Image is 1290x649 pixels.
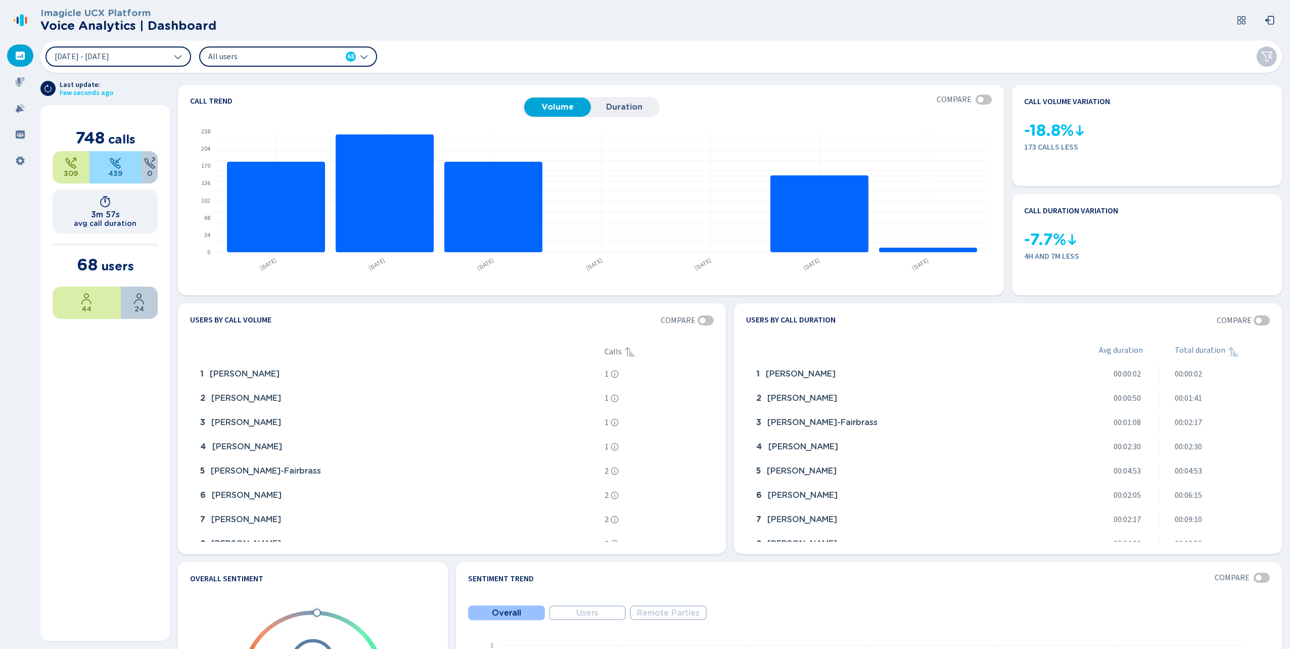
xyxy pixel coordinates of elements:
[367,256,387,272] text: [DATE]
[767,515,837,524] span: [PERSON_NAME]
[1175,418,1202,427] span: 00:02:17
[661,316,696,325] span: Compare
[756,442,762,451] span: 4
[108,169,123,177] span: 439
[200,394,205,403] span: 2
[529,103,586,112] span: Volume
[77,255,98,274] span: 68
[596,103,653,112] span: Duration
[524,98,591,117] button: Volume
[200,515,205,524] span: 7
[768,442,838,451] span: [PERSON_NAME]
[109,157,121,169] svg: telephone-inbound
[99,196,111,208] svg: timer
[611,491,619,499] svg: info-circle
[75,128,105,148] span: 748
[1074,124,1086,136] svg: kpi-down
[468,574,534,583] h4: Sentiment Trend
[1099,346,1143,358] span: Avg duration
[40,19,216,33] h2: Voice Analytics | Dashboard
[584,256,604,272] text: [DATE]
[211,515,281,524] span: [PERSON_NAME]
[1217,316,1252,325] span: Compare
[200,442,206,451] span: 4
[752,437,1043,457] div: Megan Riley
[196,364,601,384] div: Ebony Vandecasteele
[196,534,601,554] div: Jessica Dickinson
[142,151,158,183] div: 0%
[752,509,1043,530] div: Kirsty Briand
[201,162,210,170] text: 170
[1024,121,1074,140] span: -18.8%
[108,132,135,147] span: calls
[605,347,622,356] span: Calls
[767,394,837,403] span: [PERSON_NAME]
[15,51,25,61] svg: dashboard-filled
[752,412,1043,433] div: Jenna Emsley-Fairbrass
[89,151,142,183] div: 58.69%
[693,256,713,272] text: [DATE]
[756,515,761,524] span: 7
[1114,467,1141,476] span: 00:04:53
[7,97,33,119] div: Alarms
[624,346,636,358] div: Sorted ascending, click to sort descending
[200,467,205,476] span: 5
[605,394,609,403] span: 1
[611,419,619,427] svg: info-circle
[468,606,545,620] button: Overall
[492,609,521,618] span: Overall
[549,606,626,620] button: Users
[611,394,619,402] svg: info-circle
[212,442,282,451] span: [PERSON_NAME]
[1114,418,1141,427] span: 00:01:08
[605,346,714,358] div: Calls
[752,534,1043,554] div: Jessica Dickinson
[1024,143,1270,152] span: 173 calls less
[201,197,210,205] text: 102
[1175,394,1202,403] span: 00:01:41
[91,210,120,219] h1: 3m 57s
[1175,346,1225,358] span: Total duration
[1114,491,1141,500] span: 00:02:05
[1261,51,1273,63] svg: funnel-disabled
[196,388,601,408] div: Kelly Smith
[752,364,1043,384] div: Kelly Smith
[7,123,33,146] div: Groups
[767,539,837,548] span: [PERSON_NAME]
[1114,369,1141,379] span: 00:00:02
[1024,252,1270,261] span: 4h and 7m less
[64,169,78,177] span: 309
[200,491,206,500] span: 6
[174,53,182,61] svg: chevron-down
[1024,206,1118,215] h4: Call duration variation
[200,369,204,379] span: 1
[200,418,205,427] span: 3
[258,256,278,272] text: [DATE]
[201,127,210,136] text: 238
[196,412,601,433] div: Lindsey Jackson
[766,369,836,379] span: [PERSON_NAME]
[208,51,325,62] span: All users
[45,47,191,67] button: [DATE] - [DATE]
[201,145,210,153] text: 204
[101,259,134,273] span: users
[190,315,271,326] h4: Users by call volume
[44,84,52,92] svg: arrow-clockwise
[752,388,1043,408] div: Margaret Phillips
[74,219,136,227] h2: avg call duration
[53,151,89,183] div: 41.31%
[134,305,144,313] span: 24
[81,305,91,313] span: 44
[746,315,836,326] h4: Users by call duration
[1227,346,1239,358] svg: sortAscending
[767,418,878,427] span: [PERSON_NAME]-Fairbrass
[147,169,152,177] span: 0
[476,256,495,272] text: [DATE]
[1114,442,1141,451] span: 00:02:30
[1175,515,1202,524] span: 00:09:10
[605,491,609,500] span: 2
[211,539,281,548] span: [PERSON_NAME]
[605,467,609,476] span: 2
[1175,467,1202,476] span: 00:04:53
